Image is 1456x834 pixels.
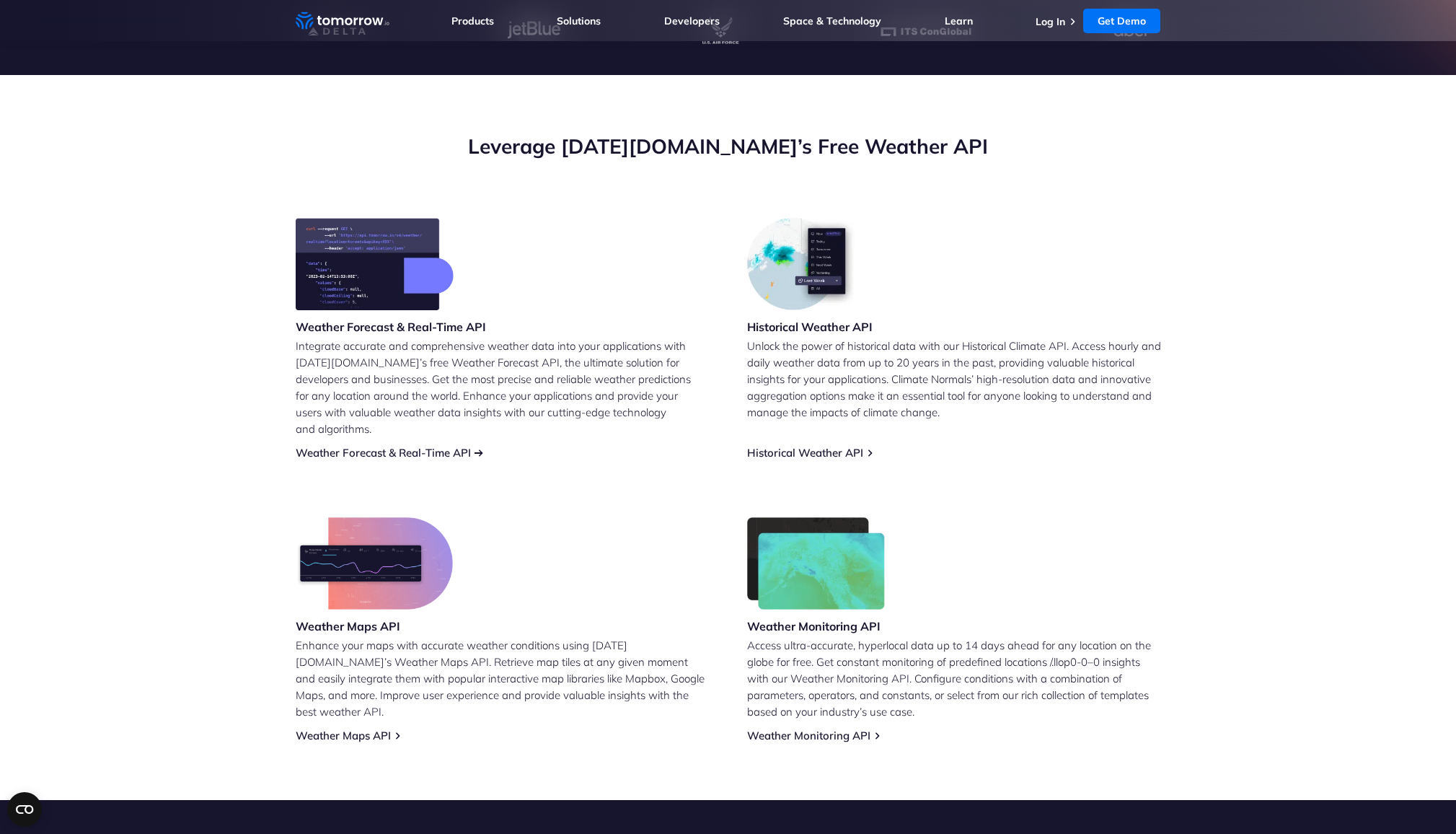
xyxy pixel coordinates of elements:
a: Solutions [557,14,601,27]
h3: Historical Weather API [747,319,873,335]
a: Products [451,14,494,27]
a: Log In [1036,15,1065,28]
h3: Weather Monitoring API [747,618,886,634]
p: Access ultra-accurate, hyperlocal data up to 14 days ahead for any location on the globe for free... [747,637,1161,720]
a: Historical Weather API [747,446,863,460]
p: Integrate accurate and comprehensive weather data into your applications with [DATE][DOMAIN_NAME]... [296,338,710,437]
h3: Weather Maps API [296,618,453,634]
p: Unlock the power of historical data with our Historical Climate API. Access hourly and daily weat... [747,338,1161,421]
a: Learn [945,14,973,27]
h3: Weather Forecast & Real-Time API [296,319,486,335]
a: Weather Forecast & Real-Time API [296,446,471,460]
a: Weather Monitoring API [747,729,870,742]
a: Home link [296,10,389,32]
a: Weather Maps API [296,729,391,742]
a: Developers [664,14,720,27]
h2: Leverage [DATE][DOMAIN_NAME]’s Free Weather API [296,133,1161,160]
a: Get Demo [1083,9,1160,33]
button: Open CMP widget [7,792,42,827]
a: Space & Technology [783,14,881,27]
p: Enhance your maps with accurate weather conditions using [DATE][DOMAIN_NAME]’s Weather Maps API. ... [296,637,710,720]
